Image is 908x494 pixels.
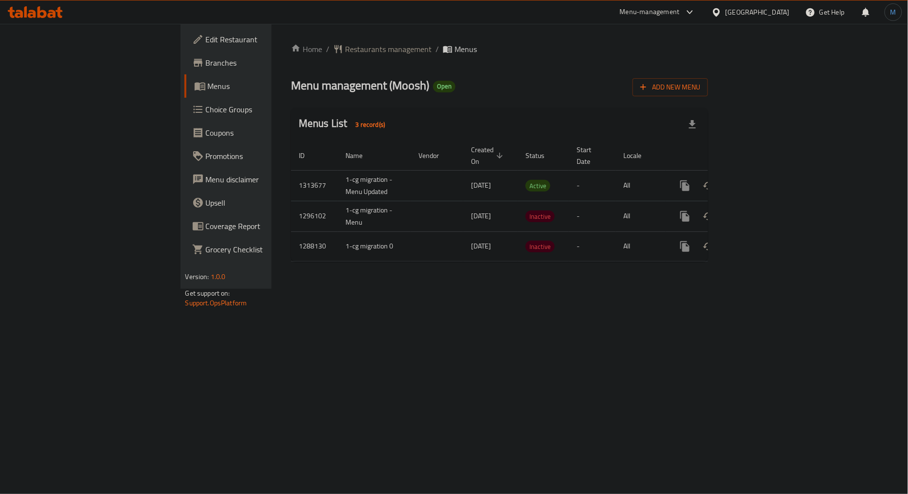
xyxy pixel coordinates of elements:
div: Open [433,81,455,92]
span: Choice Groups [206,104,325,115]
span: Add New Menu [640,81,700,93]
td: - [569,231,616,261]
div: Menu-management [620,6,680,18]
span: M [890,7,896,18]
span: Start Date [577,144,604,167]
a: Menus [184,74,332,98]
h2: Menus List [299,116,391,132]
a: Grocery Checklist [184,238,332,261]
td: 1-cg migration 0 [338,231,411,261]
th: Actions [666,141,775,171]
td: All [616,231,666,261]
nav: breadcrumb [291,43,708,55]
a: Upsell [184,191,332,214]
span: Edit Restaurant [206,34,325,45]
td: All [616,170,666,201]
span: Active [526,180,550,192]
div: [GEOGRAPHIC_DATA] [726,7,790,18]
span: [DATE] [471,240,491,252]
span: Name [345,150,375,161]
span: ID [299,150,317,161]
a: Restaurants management [333,43,432,55]
span: Inactive [526,211,555,222]
a: Edit Restaurant [184,28,332,51]
span: [DATE] [471,179,491,192]
span: Created On [471,144,506,167]
span: Inactive [526,241,555,252]
span: Menu disclaimer [206,174,325,185]
span: Status [526,150,557,161]
span: 3 record(s) [350,120,391,129]
a: Coupons [184,121,332,144]
td: All [616,201,666,231]
a: Choice Groups [184,98,332,121]
td: 1-cg migration - Menu [338,201,411,231]
button: Change Status [697,174,720,197]
a: Branches [184,51,332,74]
button: more [673,235,697,258]
span: Menus [208,80,325,92]
span: Menus [454,43,477,55]
span: Promotions [206,150,325,162]
span: Menu management ( Moosh ) [291,74,429,96]
a: Support.OpsPlatform [185,297,247,309]
td: 1-cg migration - Menu Updated [338,170,411,201]
span: Version: [185,270,209,283]
span: 1.0.0 [211,270,226,283]
span: Upsell [206,197,325,209]
div: Total records count [350,117,391,132]
li: / [436,43,439,55]
span: Locale [623,150,654,161]
a: Menu disclaimer [184,168,332,191]
span: [DATE] [471,210,491,222]
div: Export file [681,113,704,136]
td: - [569,170,616,201]
table: enhanced table [291,141,775,262]
span: Get support on: [185,287,230,300]
span: Branches [206,57,325,69]
span: Restaurants management [345,43,432,55]
span: Coupons [206,127,325,139]
button: more [673,174,697,197]
button: Add New Menu [633,78,708,96]
div: Active [526,180,550,192]
span: Open [433,82,455,90]
span: Vendor [418,150,452,161]
button: Change Status [697,205,720,228]
a: Coverage Report [184,214,332,238]
span: Grocery Checklist [206,244,325,255]
td: - [569,201,616,231]
a: Promotions [184,144,332,168]
button: Change Status [697,235,720,258]
button: more [673,205,697,228]
span: Coverage Report [206,220,325,232]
